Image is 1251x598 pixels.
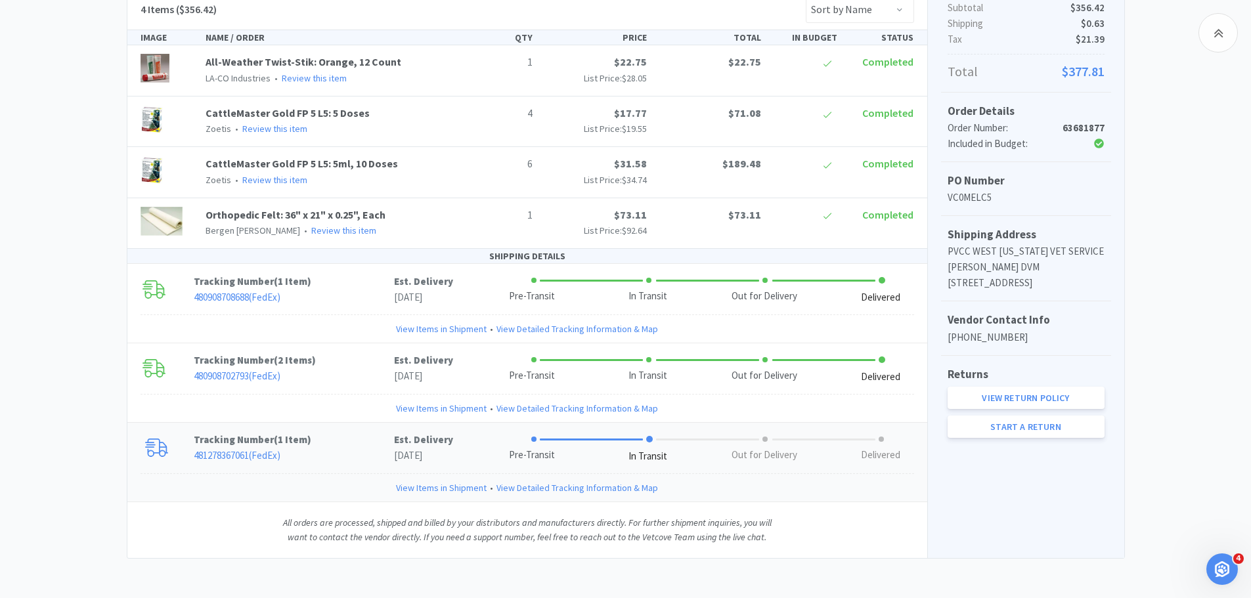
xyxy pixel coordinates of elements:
[622,174,647,186] span: $34.74
[1233,553,1244,564] span: 4
[861,448,900,463] div: Delivered
[282,72,347,84] a: Review this item
[628,289,667,304] div: In Transit
[394,448,453,463] p: [DATE]
[278,433,307,446] span: 1 Item
[732,368,797,383] div: Out for Delivery
[141,105,164,134] img: 1ca72fd6819d411d886b41ef759be45c_115.png
[509,448,555,463] div: Pre-Transit
[1076,32,1105,47] span: $21.39
[467,54,533,71] p: 1
[135,30,201,45] div: IMAGE
[206,106,370,119] a: CattleMaster Gold FP 5 L5: 5 Doses
[948,102,1105,120] h5: Order Details
[948,136,1052,152] div: Included in Budget:
[194,352,394,368] p: Tracking Number ( )
[467,207,533,224] p: 1
[394,274,453,289] p: Est. Delivery
[141,3,174,16] span: 4 Items
[396,401,487,416] a: View Items in Shipment
[622,123,647,135] span: $19.55
[396,322,487,336] a: View Items in Shipment
[194,432,394,448] p: Tracking Number ( )
[614,208,647,221] span: $73.11
[948,190,1105,205] p: VC0MELC5
[622,224,647,236] span: $92.64
[462,30,538,45] div: QTY
[948,16,1105,32] p: Shipping
[509,368,555,383] div: Pre-Transit
[862,106,913,119] span: Completed
[766,30,843,45] div: IN BUDGET
[302,224,309,236] span: •
[509,289,555,304] div: Pre-Transit
[728,106,761,119] span: $71.08
[948,61,1105,82] p: Total
[206,123,231,135] span: Zoetis
[948,416,1105,438] a: Start a Return
[200,30,462,45] div: NAME / ORDER
[487,322,496,336] span: •
[194,449,280,461] a: 481278367061(FedEx)
[206,174,231,186] span: Zoetis
[728,208,761,221] span: $73.11
[141,207,183,236] img: 62443003913f47fab70c1ba3dfb47ba7_10168.png
[206,224,300,236] span: Bergen [PERSON_NAME]
[732,289,797,304] div: Out for Delivery
[948,244,1105,291] p: PVCC WEST [US_STATE] VET SERVICE [PERSON_NAME] DVM [STREET_ADDRESS]
[622,72,647,84] span: $28.05
[538,30,652,45] div: PRICE
[194,291,280,303] a: 480908708688(FedEx)
[394,432,453,448] p: Est. Delivery
[394,368,453,384] p: [DATE]
[948,226,1105,244] h5: Shipping Address
[543,121,647,136] p: List Price:
[141,156,164,184] img: 9f175983986f420fb36049a2fba64092_117.png
[394,352,453,368] p: Est. Delivery
[127,249,927,264] div: SHIPPING DETAILS
[628,449,667,464] div: In Transit
[861,290,900,305] div: Delivered
[467,105,533,122] p: 4
[242,174,307,186] a: Review this item
[1081,16,1105,32] span: $0.63
[948,311,1105,329] h5: Vendor Contact Info
[242,123,307,135] a: Review this item
[396,481,487,495] a: View Items in Shipment
[862,55,913,68] span: Completed
[273,72,280,84] span: •
[1062,61,1105,82] span: $377.81
[948,172,1105,190] h5: PO Number
[467,156,533,173] p: 6
[948,366,1105,383] h5: Returns
[1206,553,1238,585] iframe: Intercom live chat
[861,370,900,385] div: Delivered
[496,481,658,495] a: View Detailed Tracking Information & Map
[206,208,385,221] a: Orthopedic Felt: 36" x 21" x 0.25", Each
[487,401,496,416] span: •
[194,370,280,382] a: 480908702793(FedEx)
[283,517,772,543] i: All orders are processed, shipped and billed by your distributors and manufacturers directly. For...
[278,354,312,366] span: 2 Items
[862,208,913,221] span: Completed
[233,174,240,186] span: •
[141,54,169,83] img: 92c0acf4a8b34b53bfce4d952e879780_478.png
[496,401,658,416] a: View Detailed Tracking Information & Map
[614,157,647,170] span: $31.58
[862,157,913,170] span: Completed
[141,1,217,18] h5: ($356.42)
[948,120,1052,136] div: Order Number:
[194,274,394,289] p: Tracking Number ( )
[948,32,1105,47] p: Tax
[206,72,271,84] span: LA-CO Industries
[614,55,647,68] span: $22.75
[543,223,647,238] p: List Price:
[722,157,761,170] span: $189.48
[496,322,658,336] a: View Detailed Tracking Information & Map
[278,275,307,288] span: 1 Item
[543,173,647,187] p: List Price:
[311,224,376,236] a: Review this item
[948,387,1105,409] a: View Return Policy
[1063,121,1105,134] strong: 63681877
[394,289,453,305] p: [DATE]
